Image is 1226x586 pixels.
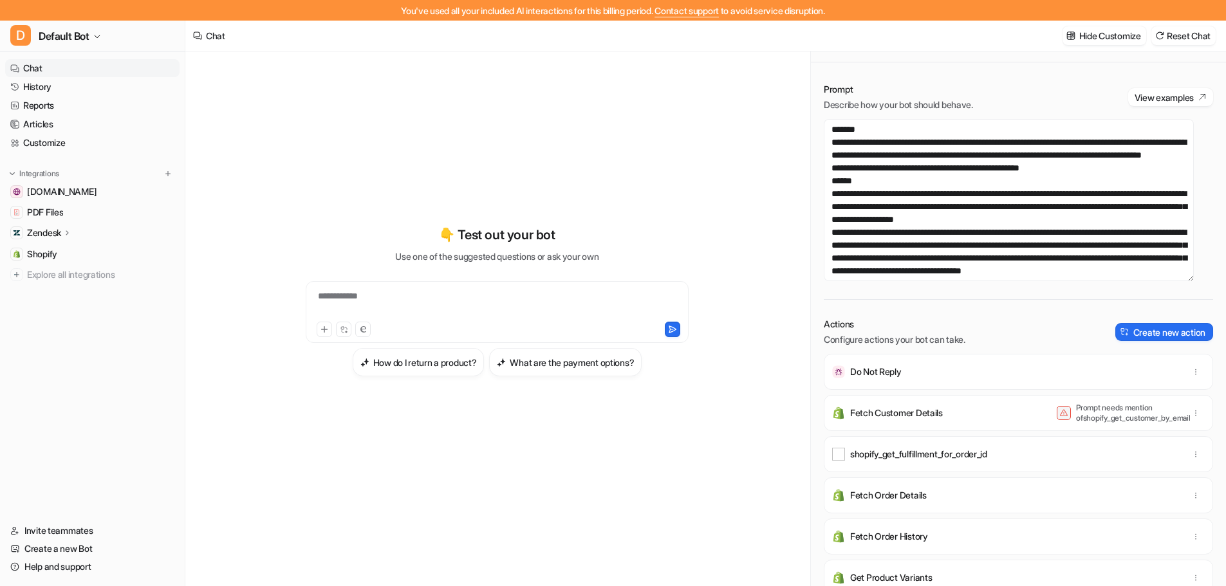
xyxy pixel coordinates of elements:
a: ShopifyShopify [5,245,180,263]
a: PDF FilesPDF Files [5,203,180,221]
p: Prompt [824,83,973,96]
p: Use one of the suggested questions or ask your own [395,250,599,263]
p: Get Product Variants [850,571,932,584]
span: Shopify [27,248,57,261]
p: 👇 Test out your bot [439,225,555,244]
p: Hide Customize [1079,29,1141,42]
a: Invite teammates [5,522,180,540]
img: Do Not Reply icon [832,365,845,378]
p: Do Not Reply [850,365,902,378]
img: Fetch Customer Details icon [832,407,845,419]
p: Fetch Order History [850,530,928,543]
button: View examples [1128,88,1213,106]
a: Create a new Bot [5,540,180,558]
img: Zendesk [13,229,21,237]
button: Create new action [1115,323,1213,341]
span: D [10,25,31,46]
img: shopify_get_fulfillment_for_order_id icon [832,448,845,461]
span: PDF Files [27,206,63,219]
a: History [5,78,180,96]
p: Fetch Customer Details [850,407,943,419]
a: Chat [5,59,180,77]
h3: What are the payment options? [510,356,634,369]
p: Fetch Order Details [850,489,927,502]
a: wovenwood.co.uk[DOMAIN_NAME] [5,183,180,201]
img: Shopify [13,250,21,258]
a: Articles [5,115,180,133]
img: menu_add.svg [163,169,172,178]
img: PDF Files [13,208,21,216]
img: expand menu [8,169,17,178]
img: Fetch Order History icon [832,530,845,543]
p: shopify_get_fulfillment_for_order_id [850,448,987,461]
img: explore all integrations [10,268,23,281]
span: Explore all integrations [27,264,174,285]
button: Integrations [5,167,63,180]
p: Actions [824,318,965,331]
img: What are the payment options? [497,358,506,367]
button: What are the payment options?What are the payment options? [489,348,642,376]
a: Explore all integrations [5,266,180,284]
p: Integrations [19,169,59,179]
img: Get Product Variants icon [832,571,845,584]
p: Zendesk [27,226,61,239]
a: Help and support [5,558,180,576]
a: Customize [5,134,180,152]
button: How do I return a product?How do I return a product? [353,348,485,376]
p: Describe how your bot should behave. [824,98,973,111]
p: Configure actions your bot can take. [824,333,965,346]
img: reset [1155,31,1164,41]
img: wovenwood.co.uk [13,188,21,196]
img: How do I return a product? [360,358,369,367]
img: customize [1066,31,1075,41]
a: Reports [5,96,180,114]
div: Chat [206,29,225,42]
span: Default Bot [39,27,89,45]
span: [DOMAIN_NAME] [27,185,97,198]
img: Fetch Order Details icon [832,489,845,502]
img: create-action-icon.svg [1120,327,1129,336]
p: Prompt needs mention of shopify_get_customer_by_email [1076,403,1179,423]
button: Hide Customize [1063,26,1146,45]
span: Contact support [655,5,719,16]
button: Reset Chat [1151,26,1216,45]
h3: How do I return a product? [373,356,477,369]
